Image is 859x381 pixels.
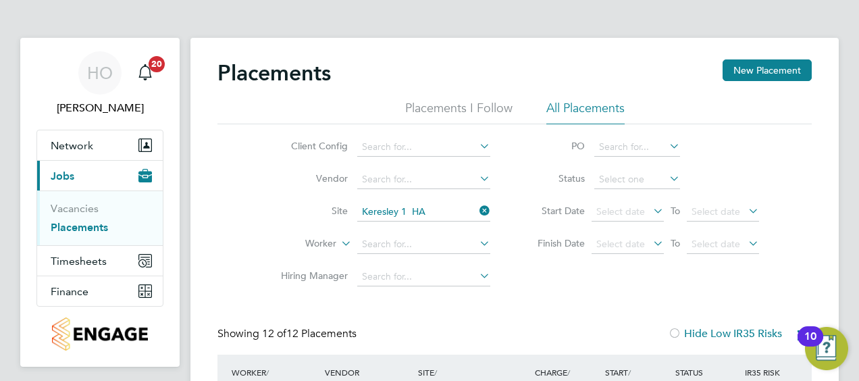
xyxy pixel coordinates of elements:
span: Select date [692,205,740,218]
a: HO[PERSON_NAME] [36,51,163,116]
input: Select one [594,170,680,189]
label: Status [524,172,585,184]
label: Hiring Manager [270,270,348,282]
img: countryside-properties-logo-retina.png [52,317,147,351]
input: Search for... [357,138,490,157]
a: 20 [132,51,159,95]
span: 12 of [262,327,286,340]
input: Search for... [357,170,490,189]
button: Open Resource Center, 10 new notifications [805,327,848,370]
div: 10 [804,336,816,354]
button: New Placement [723,59,812,81]
span: Network [51,139,93,152]
button: Finance [37,276,163,306]
h2: Placements [217,59,331,86]
span: Select date [596,238,645,250]
button: Timesheets [37,246,163,276]
span: HO [87,64,113,82]
span: Select date [692,238,740,250]
label: Hide Low IR35 Risks [668,327,782,340]
span: Harry Owen [36,100,163,116]
a: Placements [51,221,108,234]
label: Client Config [270,140,348,152]
input: Search for... [594,138,680,157]
input: Search for... [357,203,490,222]
div: Showing [217,327,359,341]
a: Vacancies [51,202,99,215]
label: Site [270,205,348,217]
span: To [667,202,684,220]
span: To [667,234,684,252]
label: PO [524,140,585,152]
div: Jobs [37,190,163,245]
label: Finish Date [524,237,585,249]
li: Placements I Follow [405,100,513,124]
button: Jobs [37,161,163,190]
span: 20 [149,56,165,72]
span: Timesheets [51,255,107,268]
label: Worker [259,237,336,251]
input: Search for... [357,268,490,286]
input: Search for... [357,235,490,254]
nav: Main navigation [20,38,180,367]
span: 12 Placements [262,327,357,340]
label: Start Date [524,205,585,217]
span: Select date [596,205,645,218]
label: Vendor [270,172,348,184]
span: Finance [51,285,88,298]
a: Go to home page [36,317,163,351]
li: All Placements [546,100,625,124]
button: Network [37,130,163,160]
span: Jobs [51,170,74,182]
